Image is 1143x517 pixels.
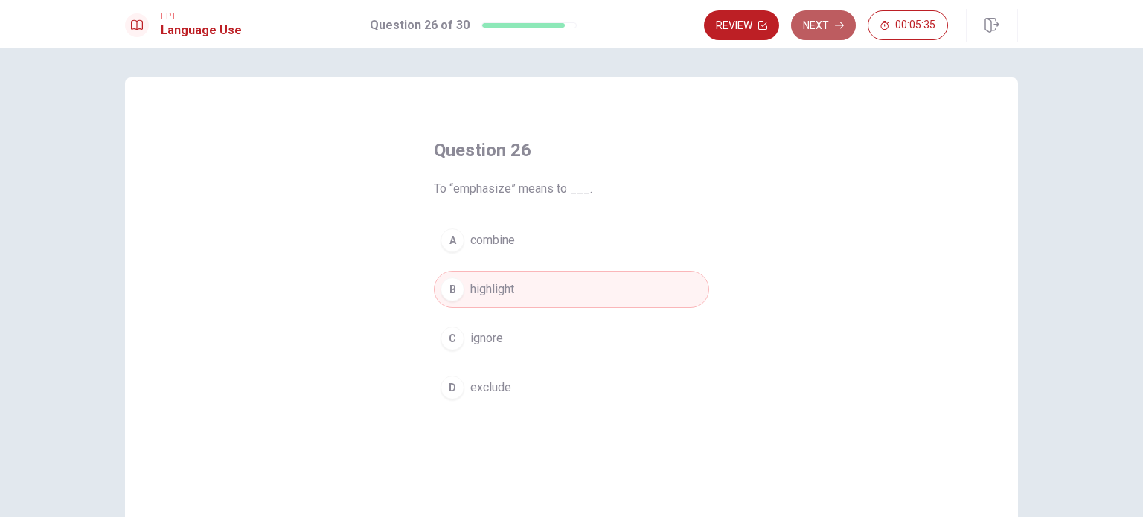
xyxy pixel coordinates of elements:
div: D [441,376,464,399]
div: A [441,228,464,252]
div: C [441,327,464,350]
span: 00:05:35 [895,19,935,31]
button: Bhighlight [434,271,709,308]
span: ignore [470,330,503,347]
h1: Language Use [161,22,242,39]
button: 00:05:35 [868,10,948,40]
span: EPT [161,11,242,22]
div: B [441,277,464,301]
span: combine [470,231,515,249]
button: Next [791,10,856,40]
button: Dexclude [434,369,709,406]
span: exclude [470,379,511,396]
span: To “emphasize” means to ___. [434,180,709,198]
button: Acombine [434,222,709,259]
h4: Question 26 [434,138,709,162]
button: Review [704,10,779,40]
h1: Question 26 of 30 [370,16,470,34]
button: Cignore [434,320,709,357]
span: highlight [470,280,514,298]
